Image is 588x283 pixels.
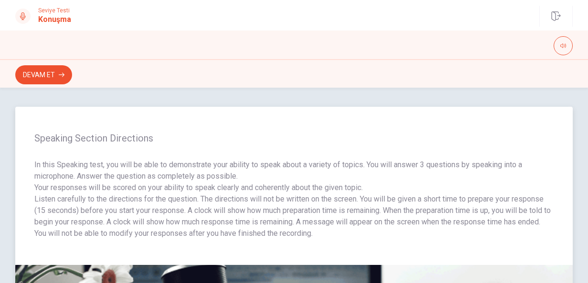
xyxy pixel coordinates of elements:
button: Devam Et [15,65,72,84]
span: Speaking Section Directions [34,132,554,144]
h1: Konuşma [38,14,71,25]
p: You will not be able to modify your responses after you have finished the recording. [34,228,554,239]
span: Seviye Testi [38,7,71,14]
p: Your responses will be scored on your ability to speak clearly and coherently about the given topic. [34,182,554,193]
p: In this Speaking test, you will be able to demonstrate your ability to speak about a variety of t... [34,159,554,182]
p: Listen carefully to the directions for the question. The directions will not be written on the sc... [34,193,554,228]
